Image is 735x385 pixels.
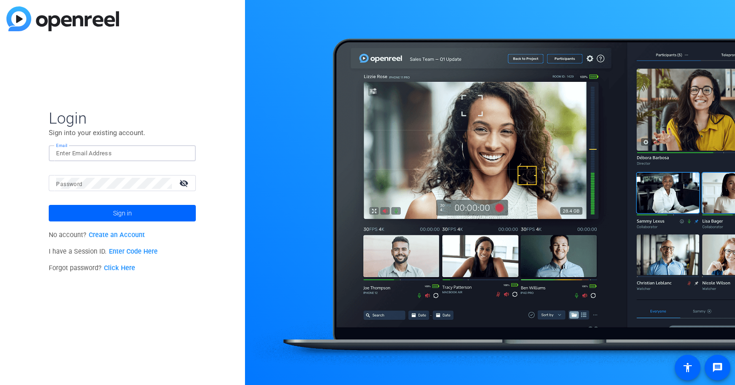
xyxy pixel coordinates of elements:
[104,264,135,272] a: Click Here
[113,202,132,225] span: Sign in
[682,362,693,373] mat-icon: accessibility
[49,108,196,128] span: Login
[109,248,158,255] a: Enter Code Here
[89,231,145,239] a: Create an Account
[56,181,82,187] mat-label: Password
[6,6,119,31] img: blue-gradient.svg
[174,176,196,190] mat-icon: visibility_off
[49,248,158,255] span: I have a Session ID.
[49,231,145,239] span: No account?
[49,264,135,272] span: Forgot password?
[56,148,188,159] input: Enter Email Address
[49,205,196,221] button: Sign in
[49,128,196,138] p: Sign into your existing account.
[712,362,723,373] mat-icon: message
[56,143,68,148] mat-label: Email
